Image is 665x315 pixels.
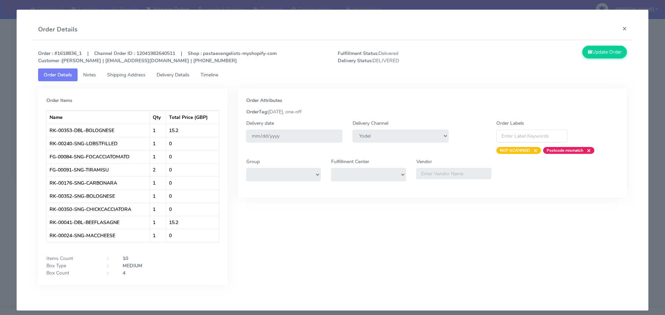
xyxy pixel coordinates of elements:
td: 1 [150,203,166,216]
input: Enter Vendor Name [416,168,491,179]
span: Timeline [201,72,218,78]
td: 0 [166,229,219,242]
label: Order Labels [496,120,524,127]
span: Delivered DELIVERED [332,50,482,64]
strong: Order Attributes [246,97,282,104]
td: RK-00350-SNG-CHICKCACCIATORA [47,203,150,216]
span: Order Details [44,72,72,78]
td: RK-00352-SNG-BOLOGNESE [47,189,150,203]
label: Delivery date [246,120,274,127]
td: RK-00176-SNG-CARBONARA [47,176,150,189]
span: Delivery Details [157,72,189,78]
div: : [102,262,117,269]
td: 1 [150,229,166,242]
td: 0 [166,176,219,189]
td: 1 [150,137,166,150]
td: FG-00091-SNG-TIRAMISU [47,163,150,176]
strong: OrderTag: [246,109,268,115]
div: Box Type [41,262,102,269]
td: 0 [166,189,219,203]
span: Notes [83,72,96,78]
td: 0 [166,150,219,163]
strong: Delivery Status: [338,57,373,64]
label: Delivery Channel [353,120,388,127]
th: Total Price (GBP) [166,111,219,124]
strong: 10 [123,255,128,262]
input: Enter Label Keywords [496,130,568,142]
td: 1 [150,124,166,137]
label: Group [246,158,260,165]
td: 0 [166,203,219,216]
div: Items Count [41,255,102,262]
ul: Tabs [38,68,627,81]
td: FG-00084-SNG-FOCACCIATOMATO [47,150,150,163]
div: [DATE], one-off [241,108,624,115]
span: × [583,147,591,154]
th: Qty [150,111,166,124]
label: Fulfillment Center [331,158,369,165]
td: 15.2 [166,216,219,229]
td: RK-00024-SNG-MACCHEESE [47,229,150,242]
td: 0 [166,137,219,150]
td: 1 [150,216,166,229]
td: RK-00353-DBL-BOLOGNESE [47,124,150,137]
td: 1 [150,150,166,163]
strong: Order : #1618836_1 | Channel Order ID : 12041982640511 | Shop : pastaevangelists-myshopify-com [P... [38,50,277,64]
td: 0 [166,163,219,176]
strong: 4 [123,270,125,276]
td: 1 [150,176,166,189]
span: Shipping Address [107,72,145,78]
td: RK-00041-DBL-BEEFLASAGNE [47,216,150,229]
strong: Fulfillment Status: [338,50,379,57]
div: : [102,269,117,277]
td: 2 [150,163,166,176]
td: RK-00240-SNG-LOBSTFILLED [47,137,150,150]
div: Box Count [41,269,102,277]
strong: MEDIUM [123,262,142,269]
td: 15.2 [166,124,219,137]
div: : [102,255,117,262]
strong: Postcode mismatch [547,148,583,153]
h4: Order Details [38,25,78,34]
span: × [530,147,538,154]
label: Vendor [416,158,432,165]
strong: Customer : [38,57,62,64]
strong: NOT-SCANNED [500,148,530,153]
button: Close [617,19,632,38]
button: Update Order [582,46,627,58]
strong: Order Items [46,97,72,104]
th: Name [47,111,150,124]
td: 1 [150,189,166,203]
